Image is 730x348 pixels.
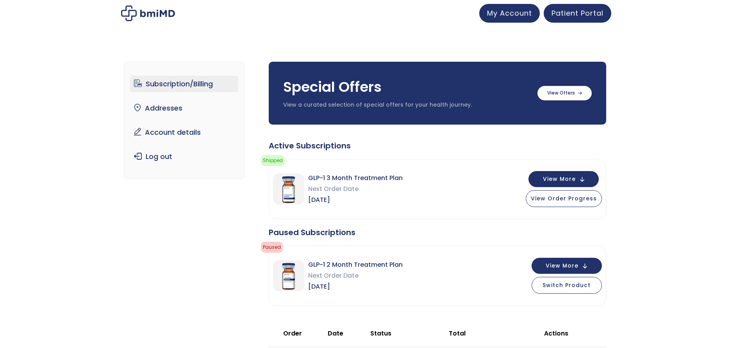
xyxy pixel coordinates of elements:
[308,184,403,195] span: Next Order Date
[130,76,238,92] a: Subscription/Billing
[130,100,238,116] a: Addresses
[479,4,540,23] a: My Account
[544,4,611,23] a: Patient Portal
[283,329,302,338] span: Order
[295,239,387,278] span: Due to FDA changes, compounded Tirzepatide is no longer available. Switch seamlessly to compounde...
[283,77,530,97] h3: Special Offers
[269,227,606,238] div: Paused Subscriptions
[543,281,591,289] span: Switch Product
[308,173,403,184] span: GLP-1 3 Month Treatment Plan
[528,171,599,187] button: View More
[526,190,602,207] button: View Order Progress
[370,329,391,338] span: Status
[552,8,603,18] span: Patient Portal
[449,329,466,338] span: Total
[487,8,532,18] span: My Account
[544,329,568,338] span: Actions
[121,5,175,21] img: My account
[532,277,602,294] button: Switch Product
[308,195,403,205] span: [DATE]
[532,258,602,274] button: View More
[318,271,375,278] a: Learn more & switch here
[531,195,597,202] span: View Order Progress
[261,155,285,166] span: Shipped
[328,329,343,338] span: Date
[269,140,606,151] div: Active Subscriptions
[130,148,238,165] a: Log out
[130,124,238,141] a: Account details
[302,216,380,239] strong: Important Update: Compounded Tirzepatide Injection Unavailable.
[261,242,283,253] span: Paused
[546,263,578,268] span: View More
[371,161,384,168] a: here
[543,177,576,182] span: View More
[124,62,245,179] nav: Account pages
[283,101,530,109] p: View a curated selection of special offers for your health journey.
